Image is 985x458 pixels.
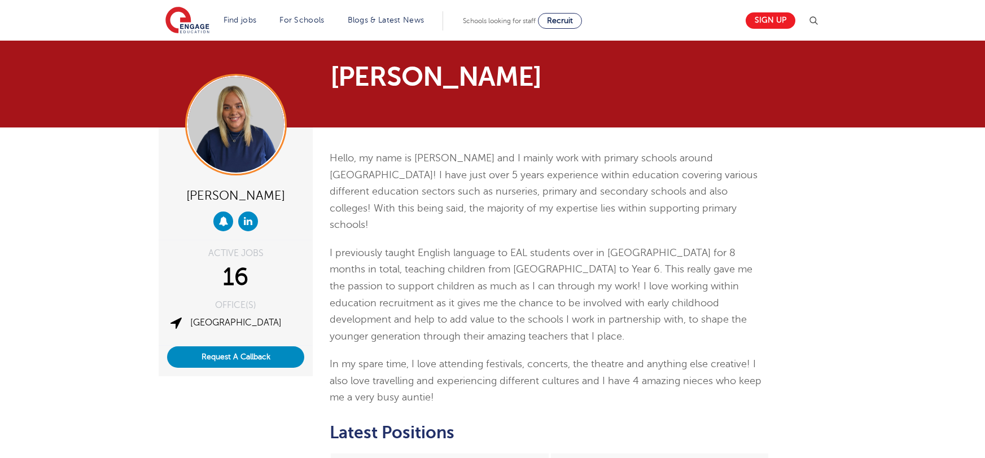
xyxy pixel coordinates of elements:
a: Sign up [746,12,795,29]
span: Recruit [547,16,573,25]
img: Engage Education [165,7,209,35]
a: For Schools [279,16,324,24]
div: [PERSON_NAME] [167,184,304,206]
div: ACTIVE JOBS [167,249,304,258]
button: Request A Callback [167,346,304,368]
span: Schools looking for staff [463,17,536,25]
a: Recruit [538,13,582,29]
div: OFFICE(S) [167,301,304,310]
span: Hello, my name is [PERSON_NAME] and I mainly work with primary schools around [GEOGRAPHIC_DATA]! ... [330,152,758,230]
a: Blogs & Latest News [348,16,424,24]
span: I previously taught English language to EAL students over in [GEOGRAPHIC_DATA] for 8 months in to... [330,247,752,342]
h2: Latest Positions [330,423,769,442]
div: 16 [167,263,304,292]
a: [GEOGRAPHIC_DATA] [190,318,282,328]
h1: [PERSON_NAME] [330,63,598,90]
span: In my spare time, I love attending festivals, concerts, the theatre and anything else creative! I... [330,358,761,403]
a: Find jobs [224,16,257,24]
